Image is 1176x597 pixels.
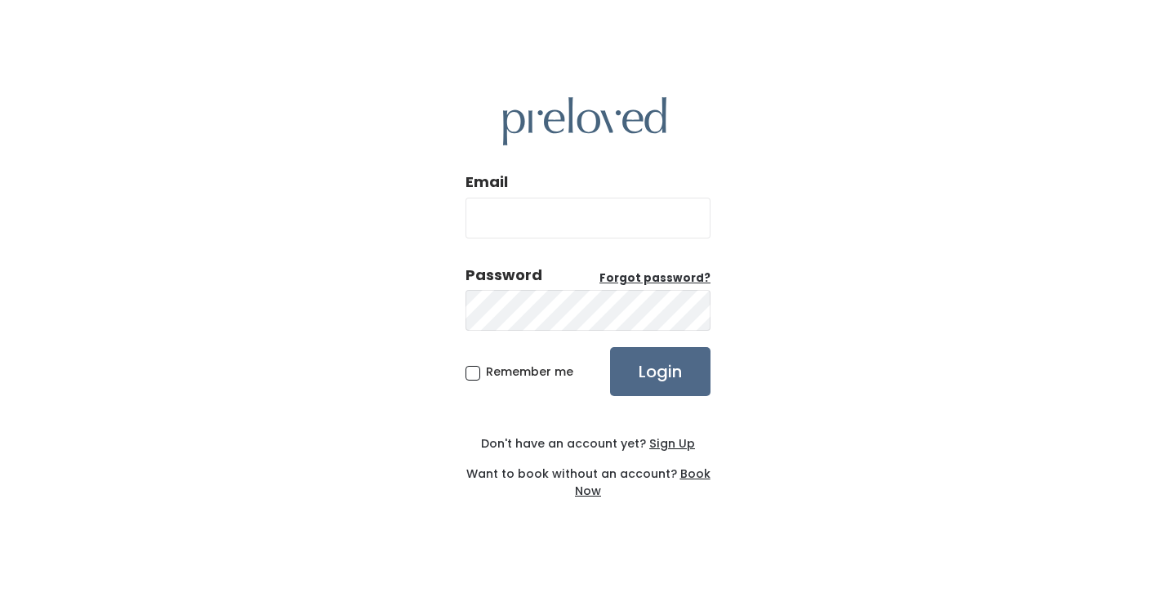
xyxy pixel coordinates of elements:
u: Sign Up [649,435,695,452]
a: Book Now [575,466,710,499]
div: Don't have an account yet? [465,435,710,452]
label: Email [465,172,508,193]
div: Want to book without an account? [465,452,710,500]
span: Remember me [486,363,573,380]
div: Password [465,265,542,286]
a: Forgot password? [599,270,710,287]
img: preloved logo [503,97,666,145]
input: Login [610,347,710,396]
a: Sign Up [646,435,695,452]
u: Forgot password? [599,270,710,286]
